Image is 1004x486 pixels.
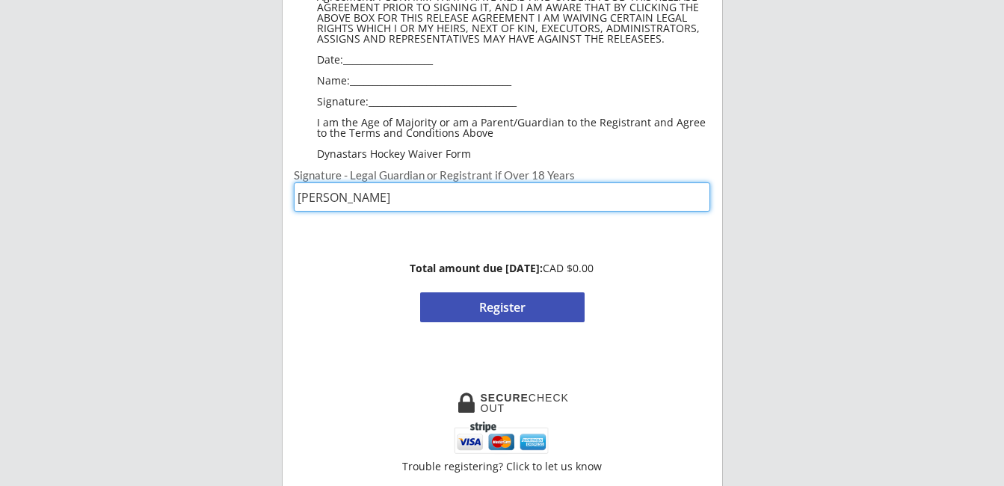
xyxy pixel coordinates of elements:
[399,262,605,275] div: CAD $0.00
[481,392,529,404] strong: SECURE
[410,261,543,275] strong: Total amount due [DATE]:
[481,393,570,413] div: CHECKOUT
[420,292,585,322] button: Register
[294,170,710,181] div: Signature - Legal Guardian or Registrant if Over 18 Years
[401,461,603,472] div: Trouble registering? Click to let us know
[294,182,710,212] input: Type full name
